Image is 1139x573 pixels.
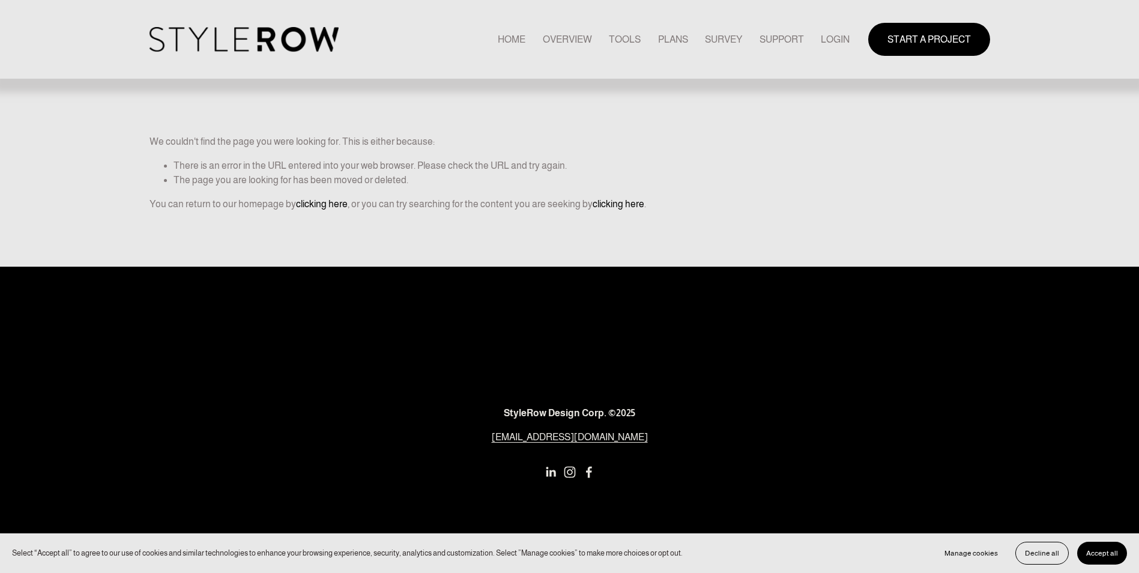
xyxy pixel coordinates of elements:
a: START A PROJECT [868,23,990,56]
strong: StyleRow Design Corp. ©2025 [504,408,635,418]
a: clicking here [593,199,644,209]
a: LinkedIn [545,466,557,478]
button: Manage cookies [935,542,1007,565]
a: LOGIN [821,31,850,47]
a: [EMAIL_ADDRESS][DOMAIN_NAME] [492,430,648,444]
a: SURVEY [705,31,742,47]
a: PLANS [658,31,688,47]
a: Instagram [564,466,576,478]
span: Accept all [1086,549,1118,557]
a: TOOLS [609,31,641,47]
span: Manage cookies [944,549,998,557]
p: You can return to our homepage by , or you can try searching for the content you are seeking by . [150,197,990,211]
p: Select “Accept all” to agree to our use of cookies and similar technologies to enhance your brows... [12,547,683,559]
a: Facebook [583,466,595,478]
span: Decline all [1025,549,1059,557]
li: There is an error in the URL entered into your web browser. Please check the URL and try again. [174,159,990,173]
a: clicking here [296,199,348,209]
button: Accept all [1077,542,1127,565]
a: OVERVIEW [543,31,592,47]
span: SUPPORT [760,32,804,47]
button: Decline all [1015,542,1069,565]
li: The page you are looking for has been moved or deleted. [174,173,990,187]
p: We couldn't find the page you were looking for. This is either because: [150,89,990,149]
a: folder dropdown [760,31,804,47]
a: HOME [498,31,525,47]
img: StyleRow [150,27,339,52]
